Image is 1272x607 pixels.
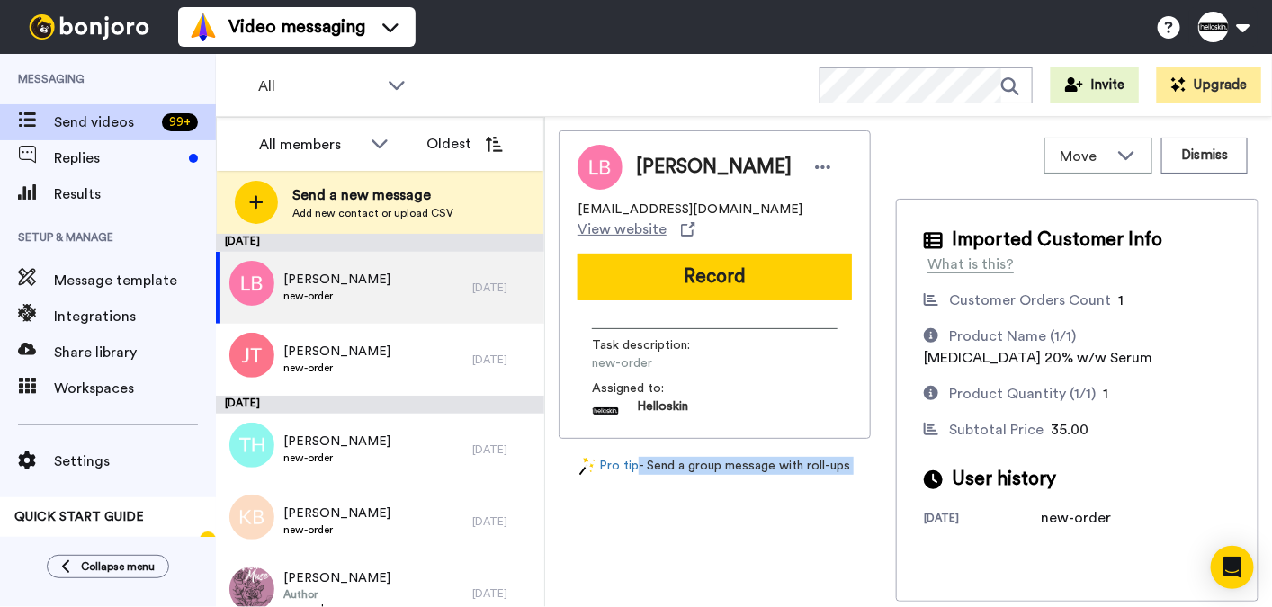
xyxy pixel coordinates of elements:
span: Assigned to: [592,379,718,397]
img: Image of Lisa Bruce [578,145,623,190]
span: [PERSON_NAME] [636,154,792,181]
span: Send a new message [292,184,453,206]
span: QUICK START GUIDE [14,511,144,523]
div: [DATE] [216,396,544,414]
span: [EMAIL_ADDRESS][DOMAIN_NAME] [578,201,802,219]
div: [DATE] [472,586,535,601]
img: jt.png [229,333,274,378]
span: Imported Customer Info [952,227,1162,254]
div: [DATE] [472,281,535,295]
span: 80% [14,533,38,548]
span: All [258,76,379,97]
div: Product Name (1/1) [949,326,1076,347]
span: Helloskin [637,397,688,424]
span: Send videos [54,112,155,133]
div: Product Quantity (1/1) [949,383,1096,405]
img: kb.png [229,495,274,540]
span: new-order [283,289,390,303]
img: bj-logo-header-white.svg [22,14,157,40]
span: Replies [54,147,182,169]
img: e0e33554-603b-457b-bab1-c5d4e16e99df-1743977302.jpg [592,397,619,424]
span: [PERSON_NAME] [283,271,390,289]
div: Customer Orders Count [949,290,1111,311]
a: View website [578,219,695,240]
div: 99 + [162,113,198,131]
a: Pro tip [579,457,639,476]
button: Collapse menu [47,555,169,578]
span: new-order [592,354,763,372]
button: Dismiss [1161,138,1248,174]
button: Invite [1051,67,1139,103]
span: Task description : [592,336,718,354]
span: Move [1060,146,1108,167]
span: Integrations [54,306,216,327]
img: th.png [229,423,274,468]
div: Tooltip anchor [200,531,216,548]
span: Add new contact or upload CSV [292,206,453,220]
span: 1 [1103,387,1108,401]
span: [PERSON_NAME] [283,504,390,522]
span: [PERSON_NAME] [283,343,390,361]
button: Upgrade [1157,67,1261,103]
span: Settings [54,451,216,472]
div: [DATE] [216,234,544,252]
div: [DATE] [472,442,535,457]
div: What is this? [927,254,1014,275]
div: All members [259,134,362,156]
span: Message template [54,270,216,291]
span: [PERSON_NAME] [283,433,390,451]
div: Open Intercom Messenger [1211,546,1254,589]
span: Results [54,183,216,205]
span: new-order [283,522,390,537]
span: Video messaging [228,14,365,40]
span: User history [952,466,1056,493]
div: Subtotal Price [949,419,1044,441]
img: lb.png [229,261,274,306]
span: new-order [283,451,390,465]
img: magic-wand.svg [579,457,596,476]
button: Oldest [413,126,516,162]
span: [PERSON_NAME] [283,569,390,587]
span: Author [283,587,390,602]
div: [DATE] [472,514,535,529]
button: Record [578,254,852,300]
div: [DATE] [924,511,1041,529]
span: Collapse menu [81,559,155,574]
span: [MEDICAL_DATA] 20% w/w Serum [924,351,1152,365]
div: new-order [1041,507,1131,529]
span: 35.00 [1051,423,1088,437]
span: View website [578,219,667,240]
span: new-order [283,361,390,375]
span: Workspaces [54,378,216,399]
div: - Send a group message with roll-ups [559,457,871,476]
img: vm-color.svg [189,13,218,41]
span: Share library [54,342,216,363]
div: [DATE] [472,353,535,367]
span: 1 [1118,293,1124,308]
